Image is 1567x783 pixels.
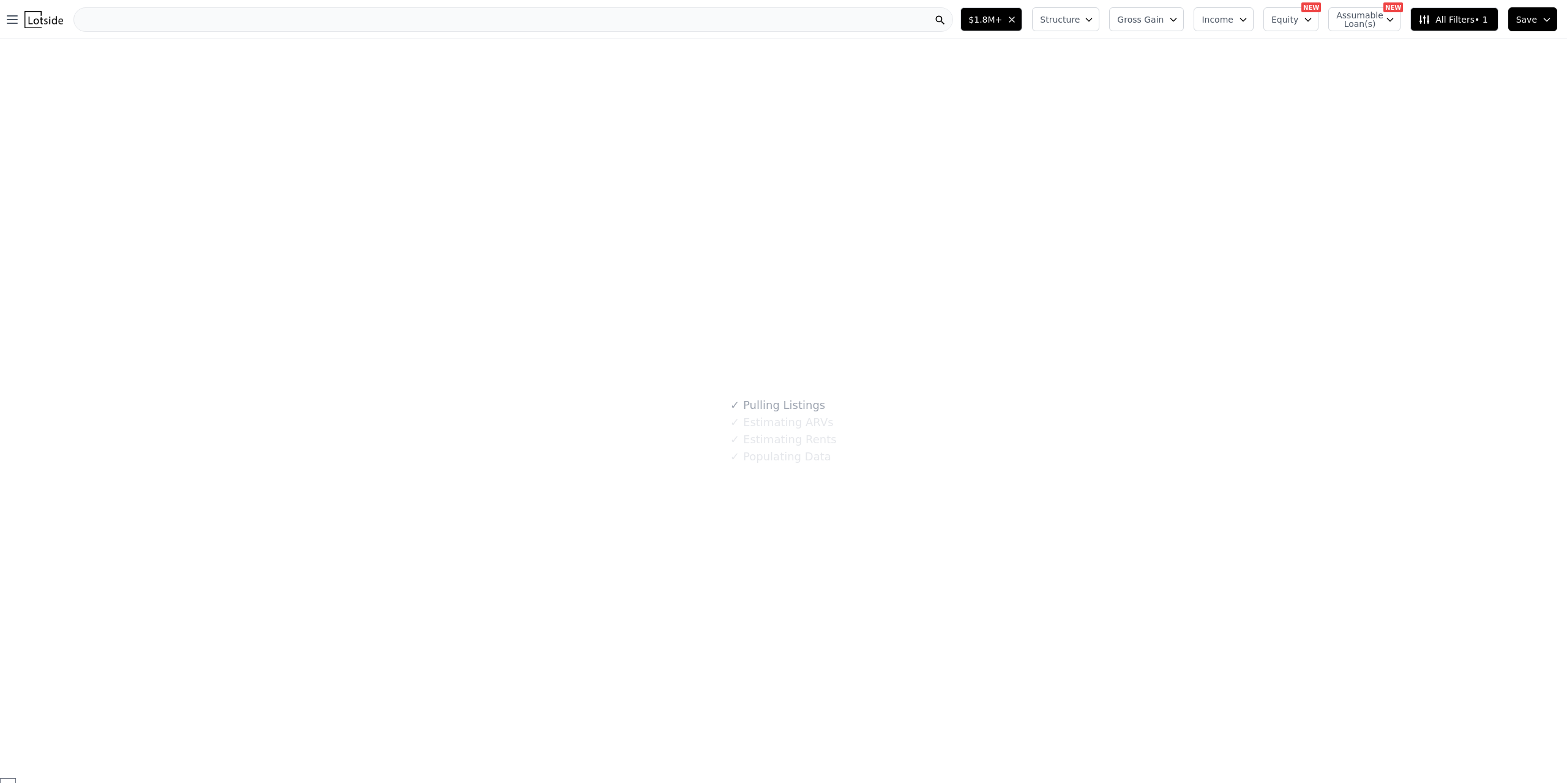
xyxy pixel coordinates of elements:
button: Structure [1032,7,1099,31]
button: All Filters• 1 [1410,7,1498,31]
div: NEW [1301,2,1321,12]
span: ✓ [730,416,739,429]
button: Equity [1263,7,1318,31]
div: Estimating Rents [730,431,836,448]
button: $1.8M+ [960,7,1022,31]
div: Populating Data [730,448,831,465]
span: Gross Gain [1117,13,1164,26]
span: Structure [1040,13,1079,26]
span: All Filters • 1 [1418,13,1487,26]
img: Lotside [24,11,63,28]
div: Pulling Listings [730,397,825,414]
button: Save [1508,7,1557,31]
button: Gross Gain [1109,7,1184,31]
span: ✓ [730,451,739,463]
span: Income [1202,13,1233,26]
div: NEW [1383,2,1403,12]
span: Equity [1271,13,1298,26]
div: Estimating ARVs [730,414,833,431]
span: Save [1516,13,1537,26]
span: $1.8M+ [968,13,1002,26]
span: ✓ [730,399,739,411]
button: Income [1194,7,1254,31]
span: Assumable Loan(s) [1336,11,1375,28]
button: Assumable Loan(s) [1328,7,1401,31]
span: ✓ [730,433,739,446]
